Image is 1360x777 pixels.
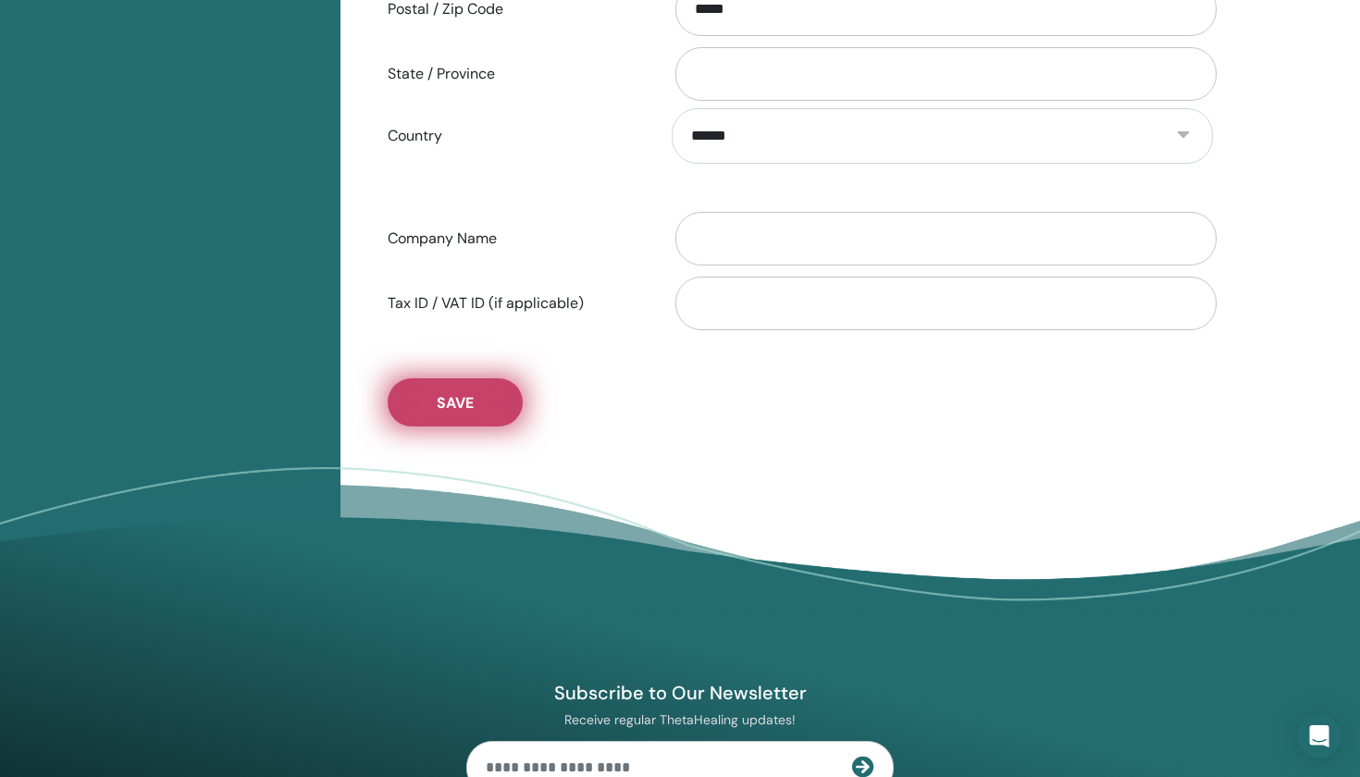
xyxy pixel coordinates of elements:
div: Open Intercom Messenger [1297,714,1341,758]
span: Save [437,393,474,413]
label: Company Name [374,221,658,256]
p: Receive regular ThetaHealing updates! [466,711,894,728]
label: State / Province [374,56,658,92]
button: Save [388,378,523,426]
label: Tax ID / VAT ID (if applicable) [374,286,658,321]
label: Country [374,118,658,154]
h4: Subscribe to Our Newsletter [466,681,894,705]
